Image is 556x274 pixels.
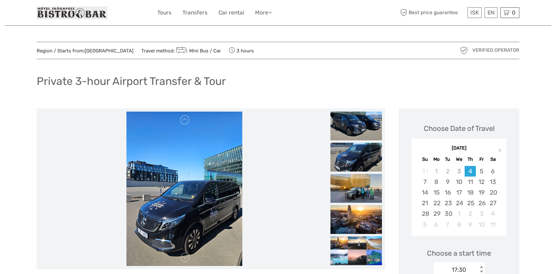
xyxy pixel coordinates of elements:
div: Choose Wednesday, October 8th, 2025 [453,219,465,230]
img: 370-9bfd279c-32cd-4bcc-8cdf-8c172563a8eb_logo_small.jpg [37,6,107,19]
p: We're away right now. Please check back later! [9,11,73,16]
div: Not available Sunday, August 31st, 2025 [419,166,431,177]
div: Su [419,155,431,164]
div: Choose Monday, September 8th, 2025 [431,177,442,187]
div: Choose Friday, October 10th, 2025 [476,219,487,230]
img: 9d7fdc65179b4c32b3ea1199947d1f7e_main_slider.jpeg [126,112,242,266]
div: Choose Thursday, September 4th, 2025 [465,166,476,177]
div: < > [478,266,484,273]
span: Region / Starts from: [37,48,134,54]
div: Sa [487,155,498,164]
a: [GEOGRAPHIC_DATA] [85,48,134,54]
span: Travel method: [141,46,221,55]
div: Choose Monday, October 6th, 2025 [431,219,442,230]
div: [DATE] [412,145,506,152]
div: Choose Friday, September 12th, 2025 [476,177,487,187]
div: Choose Thursday, October 2nd, 2025 [465,208,476,219]
img: 60abae8f419d4d70af4a84b7df442bb6_slider_thumbnail.jpeg [330,111,382,140]
span: 0 [511,9,516,16]
div: Choose Saturday, October 11th, 2025 [487,219,498,230]
div: Choose Saturday, September 20th, 2025 [487,187,498,198]
span: Verified Operator [472,47,519,54]
img: 84e2c9c6a3c54602b8e19f26b8d4c15c_slider_thumbnail.jpeg [330,205,382,234]
div: Choose Tuesday, September 30th, 2025 [442,208,453,219]
div: Fr [476,155,487,164]
div: Choose Thursday, October 9th, 2025 [465,219,476,230]
a: Tours [157,8,171,17]
div: Choose Sunday, September 28th, 2025 [419,208,431,219]
span: Choose a start time [427,248,491,258]
div: Mo [431,155,442,164]
div: Choose Friday, September 26th, 2025 [476,198,487,208]
a: Transfers [182,8,208,17]
div: EN [485,7,497,18]
div: Choose Sunday, September 7th, 2025 [419,177,431,187]
div: Choose Tuesday, October 7th, 2025 [442,219,453,230]
div: Choose Friday, September 19th, 2025 [476,187,487,198]
div: Choose Thursday, September 18th, 2025 [465,187,476,198]
div: month 2025-09 [413,166,504,230]
img: verified_operator_grey_128.png [459,45,469,56]
span: Best price guarantee [399,7,466,18]
h1: Private 3-hour Airport Transfer & Tour [37,75,226,88]
button: Open LiveChat chat widget [74,10,82,18]
div: Not available Wednesday, September 3rd, 2025 [453,166,465,177]
img: ff989f03c73141ddb6ade04665768b00_slider_thumbnail.jpeg [330,236,382,265]
span: ISK [470,9,479,16]
a: More [255,8,272,17]
div: 17:30 [452,266,466,274]
div: Choose Thursday, September 11th, 2025 [465,177,476,187]
div: Choose Wednesday, September 24th, 2025 [453,198,465,208]
a: Mini Bus / Car [175,48,221,54]
div: Choose Tuesday, September 9th, 2025 [442,177,453,187]
div: Not available Tuesday, September 2nd, 2025 [442,166,453,177]
div: Choose Sunday, September 14th, 2025 [419,187,431,198]
div: Choose Saturday, September 27th, 2025 [487,198,498,208]
div: Choose Thursday, September 25th, 2025 [465,198,476,208]
img: d6ddc1cc631846848aa42c594cbc984d_slider_thumbnail.jpeg [330,174,382,203]
div: Choose Saturday, September 6th, 2025 [487,166,498,177]
div: Choose Wednesday, September 10th, 2025 [453,177,465,187]
div: Choose Tuesday, September 23rd, 2025 [442,198,453,208]
div: Choose Wednesday, October 1st, 2025 [453,208,465,219]
div: Choose Monday, September 29th, 2025 [431,208,442,219]
div: Choose Friday, September 5th, 2025 [476,166,487,177]
span: 3 hours [229,46,254,55]
div: Choose Saturday, September 13th, 2025 [487,177,498,187]
img: 9d7fdc65179b4c32b3ea1199947d1f7e_slider_thumbnail.jpeg [330,142,382,171]
div: Not available Monday, September 1st, 2025 [431,166,442,177]
div: Tu [442,155,453,164]
div: Choose Sunday, September 21st, 2025 [419,198,431,208]
a: Car rental [218,8,244,17]
button: Next Month [496,147,506,157]
div: Choose Tuesday, September 16th, 2025 [442,187,453,198]
div: Choose Monday, September 22nd, 2025 [431,198,442,208]
div: Choose Wednesday, September 17th, 2025 [453,187,465,198]
div: Th [465,155,476,164]
div: Choose Monday, September 15th, 2025 [431,187,442,198]
div: Choose Date of Travel [424,123,495,133]
div: Choose Sunday, October 5th, 2025 [419,219,431,230]
div: Choose Saturday, October 4th, 2025 [487,208,498,219]
div: We [453,155,465,164]
div: Choose Friday, October 3rd, 2025 [476,208,487,219]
